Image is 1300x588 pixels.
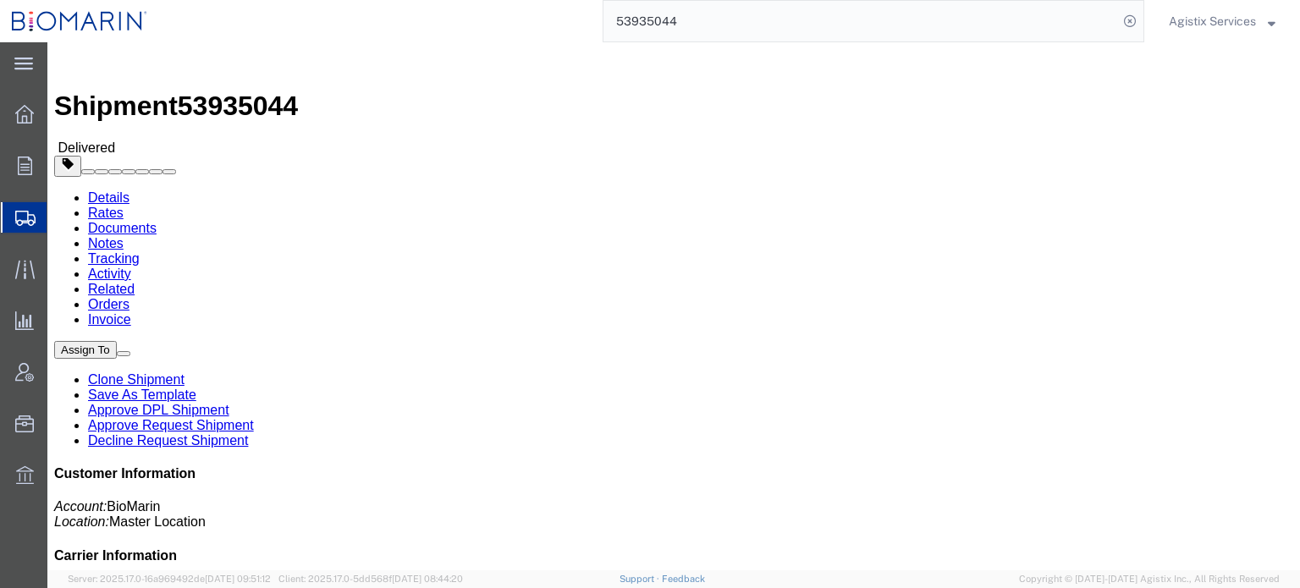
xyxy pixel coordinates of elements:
[68,574,271,584] span: Server: 2025.17.0-16a969492de
[47,42,1300,570] iframe: FS Legacy Container
[205,574,271,584] span: [DATE] 09:51:12
[278,574,463,584] span: Client: 2025.17.0-5dd568f
[12,8,147,34] img: logo
[1168,11,1276,31] button: Agistix Services
[620,574,662,584] a: Support
[1169,12,1256,30] span: Agistix Services
[603,1,1118,41] input: Search for shipment number, reference number
[1019,572,1280,586] span: Copyright © [DATE]-[DATE] Agistix Inc., All Rights Reserved
[392,574,463,584] span: [DATE] 08:44:20
[662,574,705,584] a: Feedback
